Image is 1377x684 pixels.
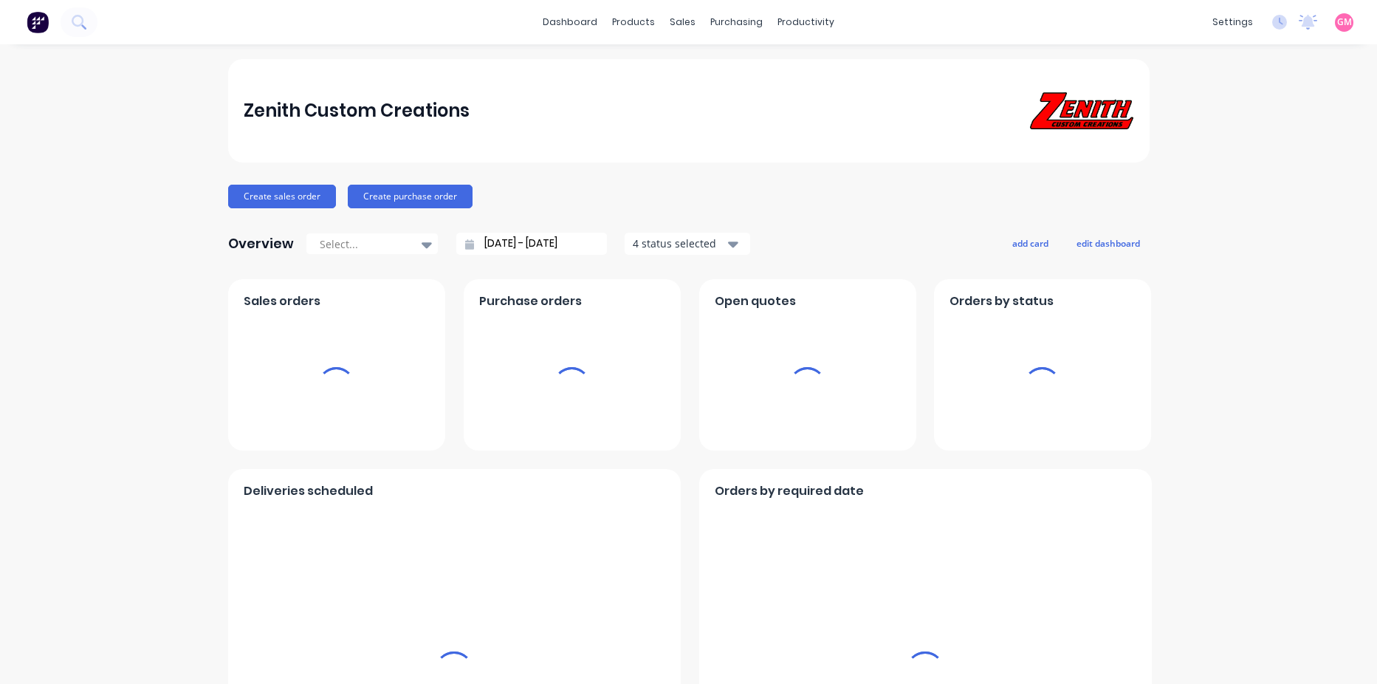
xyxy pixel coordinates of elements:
img: Zenith Custom Creations [1030,92,1133,129]
img: Factory [27,11,49,33]
div: productivity [770,11,842,33]
button: Create sales order [228,185,336,208]
div: 4 status selected [633,236,726,251]
div: Overview [228,229,294,259]
a: dashboard [535,11,605,33]
span: Orders by status [950,293,1054,310]
span: Sales orders [244,293,320,310]
button: 4 status selected [625,233,750,255]
span: Deliveries scheduled [244,482,373,500]
span: Open quotes [715,293,796,310]
span: Orders by required date [715,482,864,500]
button: edit dashboard [1067,233,1150,253]
div: products [605,11,662,33]
div: purchasing [703,11,770,33]
div: sales [662,11,703,33]
button: Create purchase order [348,185,473,208]
button: add card [1003,233,1058,253]
div: Zenith Custom Creations [244,96,470,126]
span: GM [1337,16,1352,29]
span: Purchase orders [479,293,582,310]
div: settings [1205,11,1260,33]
